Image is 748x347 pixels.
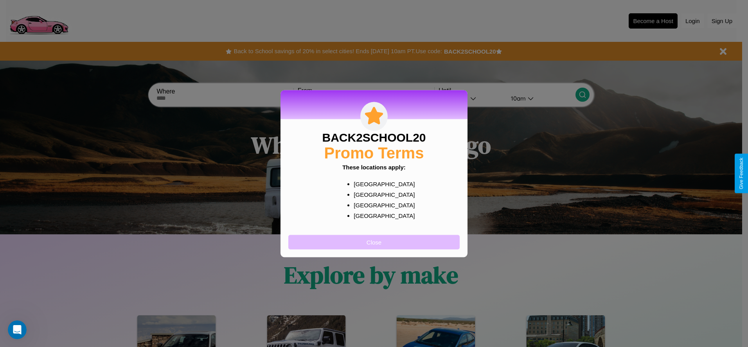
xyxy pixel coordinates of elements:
p: [GEOGRAPHIC_DATA] [354,210,410,221]
p: [GEOGRAPHIC_DATA] [354,178,410,189]
div: Give Feedback [739,158,744,189]
h2: Promo Terms [324,144,424,162]
b: These locations apply: [342,164,406,170]
button: Close [288,235,460,249]
p: [GEOGRAPHIC_DATA] [354,200,410,210]
h3: BACK2SCHOOL20 [322,131,426,144]
iframe: Intercom live chat [8,320,27,339]
p: [GEOGRAPHIC_DATA] [354,189,410,200]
